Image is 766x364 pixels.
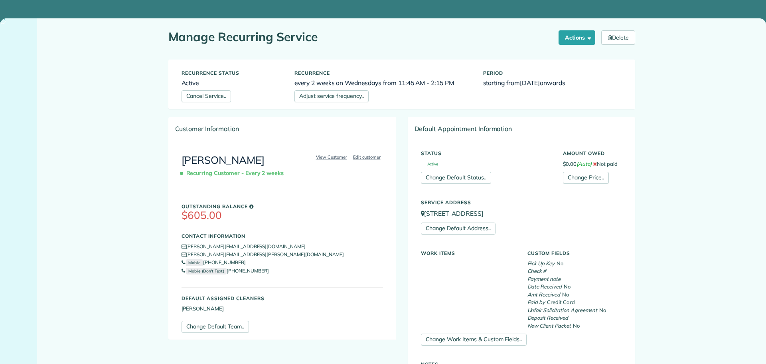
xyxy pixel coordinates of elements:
[564,283,571,290] span: No
[527,314,568,321] em: Deposit Received
[294,90,369,102] a: Adjust service frequency..
[483,70,622,76] h5: Period
[547,299,575,305] span: Credit Card
[527,276,561,282] em: Payment note
[573,322,580,329] span: No
[182,210,383,221] h3: $605.00
[527,260,555,267] em: Pick Up Key
[182,321,249,333] a: Change Default Team..
[527,291,561,298] em: Amt Received
[520,79,540,87] span: [DATE]
[182,259,246,265] a: Mobile[PHONE_NUMBER]
[562,291,569,298] span: No
[182,90,231,102] a: Cancel Service..
[421,251,515,256] h5: Work Items
[182,166,287,180] span: Recurring Customer - Every 2 weeks
[314,153,350,161] a: View Customer
[527,307,598,313] em: Unfair Solicitation Agreement
[186,268,226,274] small: Mobile (Don't Text)
[294,80,471,86] h6: every 2 weeks on Wednesdays from 11:45 AM - 2:15 PM
[421,223,496,235] a: Change Default Address..
[421,162,438,166] span: Active
[294,70,471,76] h5: Recurrence
[527,283,562,290] em: Date Received
[483,80,622,86] h6: starting from onwards
[182,243,383,251] li: [PERSON_NAME][EMAIL_ADDRESS][DOMAIN_NAME]
[351,153,383,161] a: Edit customer
[182,305,383,313] li: [PERSON_NAME]
[527,322,571,329] em: New Client Packet
[186,259,203,266] small: Mobile
[563,172,609,184] a: Change Price..
[421,172,491,184] a: Change Default Status..
[182,153,265,167] a: [PERSON_NAME]
[527,251,622,256] h5: Custom Fields
[182,251,383,259] li: [PERSON_NAME][EMAIL_ADDRESS][PERSON_NAME][DOMAIN_NAME]
[182,233,383,239] h5: Contact Information
[421,200,622,205] h5: Service Address
[168,30,553,44] h1: Manage Recurring Service
[182,204,383,209] h5: Outstanding Balance
[599,307,606,313] span: No
[557,260,563,267] span: No
[576,161,592,167] em: (Auto)
[421,209,622,218] p: [STREET_ADDRESS]
[408,117,635,140] div: Default Appointment Information
[421,334,527,346] a: Change Work Items & Custom Fields..
[557,147,628,184] div: $0.00 Not paid
[169,117,396,140] div: Customer Information
[527,299,545,305] em: Paid by
[182,268,269,274] a: Mobile (Don't Text)[PHONE_NUMBER]
[527,268,547,274] em: Check #
[559,30,595,45] button: Actions
[182,80,283,86] h6: Active
[182,70,283,76] h5: Recurrence status
[563,151,622,156] h5: Amount Owed
[601,30,635,45] a: Delete
[421,151,551,156] h5: Status
[182,296,383,301] h5: Default Assigned Cleaners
